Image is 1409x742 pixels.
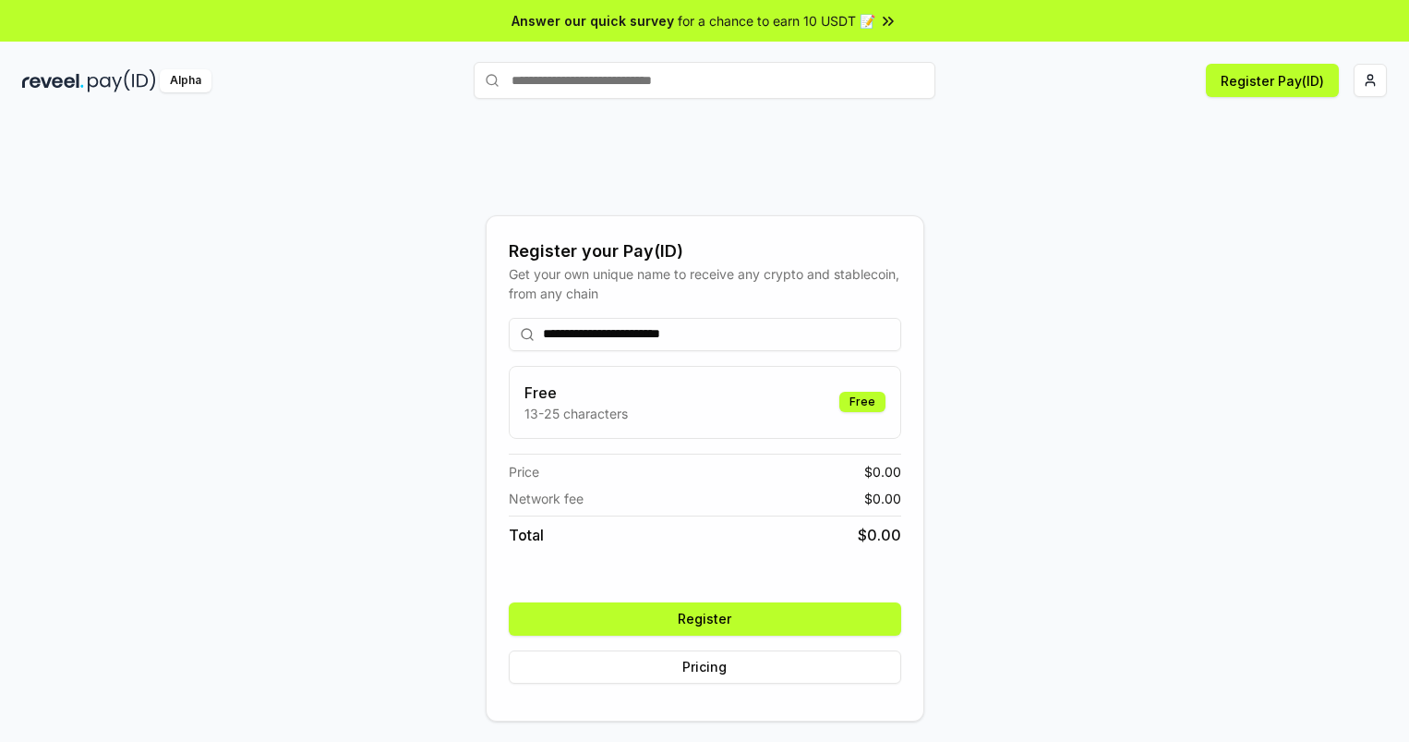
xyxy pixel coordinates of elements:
[509,264,901,303] div: Get your own unique name to receive any crypto and stablecoin, from any chain
[509,238,901,264] div: Register your Pay(ID)
[678,11,875,30] span: for a chance to earn 10 USDT 📝
[864,489,901,508] span: $ 0.00
[864,462,901,481] span: $ 0.00
[858,524,901,546] span: $ 0.00
[512,11,674,30] span: Answer our quick survey
[88,69,156,92] img: pay_id
[524,382,628,404] h3: Free
[160,69,211,92] div: Alpha
[509,524,544,546] span: Total
[509,651,901,684] button: Pricing
[509,602,901,636] button: Register
[1206,64,1339,97] button: Register Pay(ID)
[839,392,885,412] div: Free
[524,404,628,423] p: 13-25 characters
[22,69,84,92] img: reveel_dark
[509,489,584,508] span: Network fee
[509,462,539,481] span: Price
